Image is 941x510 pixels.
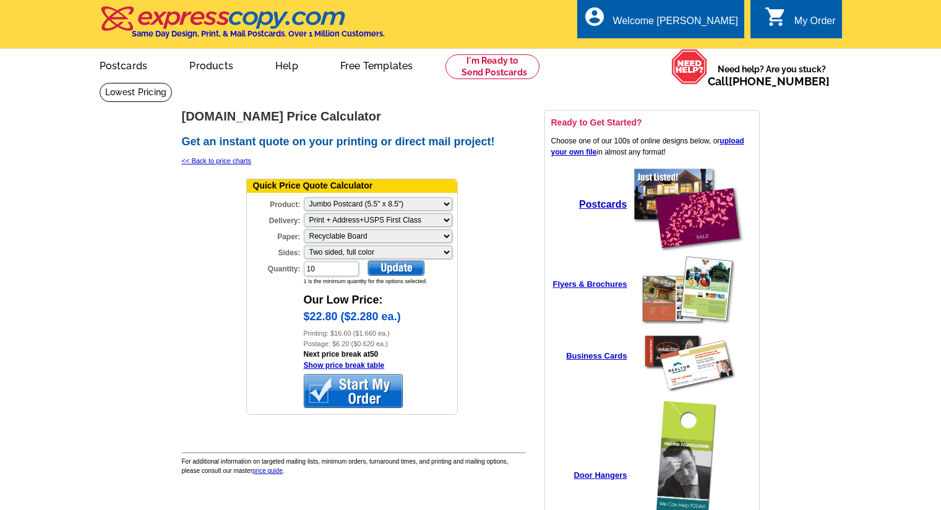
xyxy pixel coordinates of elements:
[794,15,836,33] div: My Order
[252,467,283,474] a: price guide
[694,223,941,510] iframe: LiveChat chat widget
[247,244,303,258] label: Sides:
[170,50,253,79] a: Products
[574,471,627,480] a: Door Hangers
[765,6,787,28] i: shopping_cart
[566,351,627,360] strong: Business Cards
[642,256,734,324] img: create a flyer
[304,278,457,286] div: 1 is the minimum quantity for the options selected.
[729,75,830,88] a: [PHONE_NUMBER]
[247,179,457,193] div: Quick Price Quote Calculator
[553,280,627,289] a: Flyers & Brochures
[304,328,457,339] div: Printing: $16.60 ($1.660 ea.)
[551,135,753,158] p: Choose one of our 100s of online designs below, or in almost any format!
[551,117,753,128] h3: Ready to Get Started?
[80,50,168,79] a: Postcards
[765,14,836,29] a: shopping_cart My Order
[247,212,303,226] label: Delivery:
[551,137,744,156] a: upload your own file
[304,308,457,328] div: $22.80 ($2.280 ea.)
[304,286,457,308] div: Our Low Price:
[304,339,457,349] div: Postage: $6.20 ($0.620 ea.)
[304,349,457,371] div: Next price break at
[304,361,385,370] a: Show price break table
[182,110,526,123] h1: [DOMAIN_NAME] Price Calculator
[100,15,385,38] a: Same Day Design, Print, & Mail Postcards. Over 1 Million Customers.
[320,50,433,79] a: Free Templates
[256,50,318,79] a: Help
[629,247,747,255] a: create a postcard online
[671,49,708,85] img: help
[247,196,303,210] label: Product:
[638,317,737,326] a: create a flyer online
[182,135,526,149] h2: Get an instant quote on your printing or direct mail project!
[247,228,303,242] label: Paper:
[579,201,627,210] a: Postcards
[247,260,303,274] label: Quantity:
[638,329,737,394] img: create a business card
[182,458,509,474] span: For additional information on targeted mailing lists, minimum orders, turnaround times, and print...
[635,390,741,399] a: create a business card online
[132,29,385,38] h4: Same Day Design, Print, & Mail Postcards. Over 1 Million Customers.
[370,350,378,359] a: 50
[579,199,627,210] strong: Postcards
[182,157,252,164] a: << Back to price charts
[613,15,738,33] div: Welcome [PERSON_NAME]
[583,6,606,28] i: account_circle
[632,167,744,253] img: create a postcard
[566,352,627,360] a: Business Cards
[708,63,836,88] span: Need help? Are you stuck?
[708,75,830,88] span: Call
